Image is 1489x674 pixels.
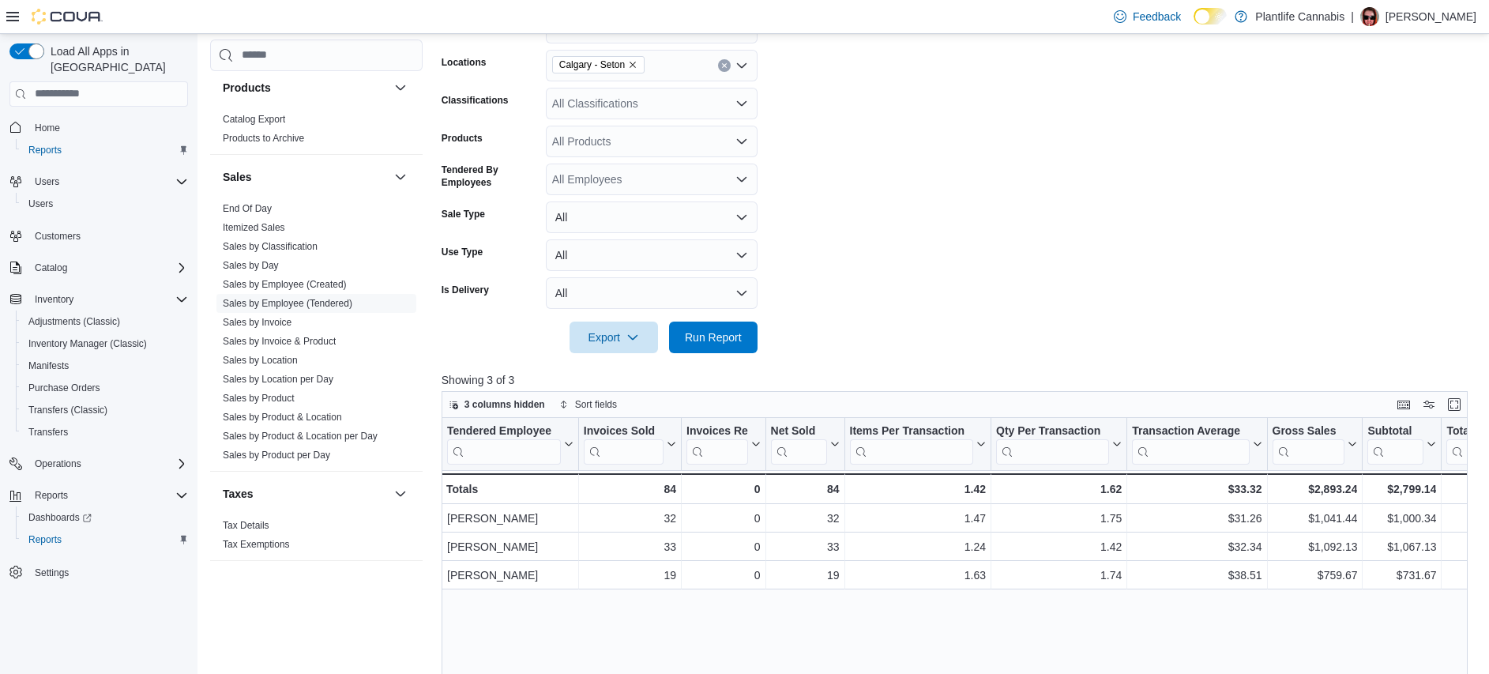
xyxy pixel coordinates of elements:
span: Sales by Employee (Created) [223,278,347,291]
span: Reports [35,489,68,502]
label: Products [442,132,483,145]
label: Tendered By Employees [442,164,540,189]
span: 3 columns hidden [464,398,545,411]
span: Sales by Product [223,392,295,405]
span: Inventory [28,290,188,309]
div: Gross Sales [1272,424,1344,439]
button: Open list of options [735,97,748,110]
span: Home [28,118,188,137]
a: Transfers [22,423,74,442]
span: Catalog [28,258,188,277]
div: $731.67 [1367,566,1436,585]
div: 0 [686,480,760,499]
div: Tendered Employee [447,424,561,464]
span: Manifests [28,360,69,372]
button: Transfers (Classic) [16,399,194,421]
div: [PERSON_NAME] [447,509,573,528]
span: Transfers (Classic) [28,404,107,416]
span: End Of Day [223,202,272,215]
button: Taxes [391,484,410,503]
label: Use Type [442,246,483,258]
a: Transfers (Classic) [22,401,114,420]
span: Run Report [685,329,742,345]
span: Inventory Manager (Classic) [22,334,188,353]
span: Catalog [35,262,67,274]
button: Net Sold [770,424,839,464]
span: Users [28,172,188,191]
span: Dashboards [28,511,92,524]
button: Products [391,78,410,97]
a: Dashboards [22,508,98,527]
span: Operations [28,454,188,473]
span: Sales by Invoice [223,316,291,329]
a: Customers [28,227,87,246]
div: Qty Per Transaction [996,424,1109,439]
button: Products [223,80,388,96]
div: 19 [584,566,676,585]
span: Customers [28,226,188,246]
div: $2,799.14 [1367,480,1436,499]
a: Feedback [1107,1,1187,32]
span: Dark Mode [1194,24,1194,25]
div: Invoices Ref [686,424,747,464]
nav: Complex example [9,110,188,625]
a: Sales by Product & Location per Day [223,431,378,442]
div: Items Per Transaction [849,424,973,464]
a: Settings [28,563,75,582]
span: Inventory Manager (Classic) [28,337,147,350]
label: Is Delivery [442,284,489,296]
span: Sales by Day [223,259,279,272]
span: Dashboards [22,508,188,527]
button: Operations [28,454,88,473]
span: Sales by Employee (Tendered) [223,297,352,310]
div: Taxes [210,516,423,560]
span: Calgary - Seton [552,56,645,73]
div: $1,092.13 [1272,537,1357,556]
button: Open list of options [735,135,748,148]
h3: Products [223,80,271,96]
button: Taxes [223,486,388,502]
button: Invoices Sold [584,424,676,464]
h3: Taxes [223,486,254,502]
button: Users [16,193,194,215]
span: Reports [28,144,62,156]
div: 1.62 [996,480,1122,499]
div: [PERSON_NAME] [447,566,573,585]
span: Sales by Classification [223,240,318,253]
div: Gross Sales [1272,424,1344,464]
div: Transaction Average [1132,424,1249,464]
button: Inventory Manager (Classic) [16,333,194,355]
span: Sort fields [575,398,617,411]
span: Tax Details [223,519,269,532]
div: 33 [584,537,676,556]
button: Run Report [669,322,758,353]
span: Users [35,175,59,188]
div: 84 [770,480,839,499]
div: Items Per Transaction [849,424,973,439]
button: Clear input [718,59,731,72]
div: Invoices Ref [686,424,747,439]
p: [PERSON_NAME] [1386,7,1476,26]
a: Itemized Sales [223,222,285,233]
span: Manifests [22,356,188,375]
button: Transaction Average [1132,424,1262,464]
label: Locations [442,56,487,69]
button: Items Per Transaction [849,424,986,464]
div: $1,067.13 [1367,537,1436,556]
span: Load All Apps in [GEOGRAPHIC_DATA] [44,43,188,75]
span: Itemized Sales [223,221,285,234]
a: Users [22,194,59,213]
button: All [546,277,758,309]
a: Adjustments (Classic) [22,312,126,331]
div: $759.67 [1272,566,1357,585]
span: Inventory [35,293,73,306]
button: Manifests [16,355,194,377]
span: Customers [35,230,81,243]
div: 1.75 [996,509,1122,528]
div: Sales [210,199,423,471]
a: Sales by Classification [223,241,318,252]
div: 1.47 [849,509,986,528]
button: Reports [16,529,194,551]
button: Home [3,116,194,139]
div: $2,893.24 [1272,480,1357,499]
